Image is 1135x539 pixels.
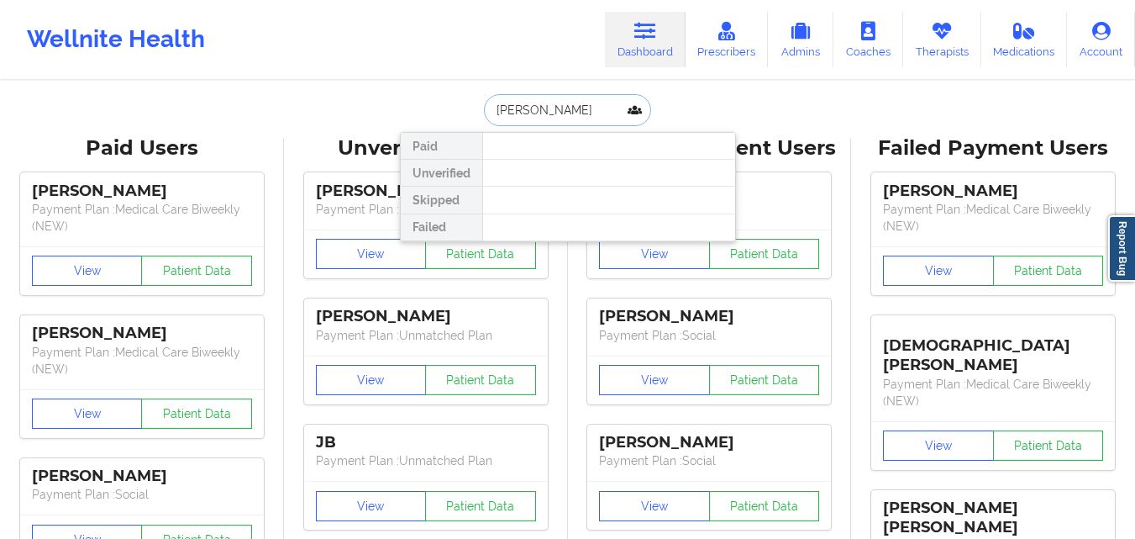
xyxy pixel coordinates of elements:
[833,12,903,67] a: Coaches
[883,201,1103,235] p: Payment Plan : Medical Care Biweekly (NEW)
[883,499,1103,537] div: [PERSON_NAME] [PERSON_NAME]
[316,327,536,344] p: Payment Plan : Unmatched Plan
[883,182,1103,201] div: [PERSON_NAME]
[401,214,482,241] div: Failed
[12,135,272,161] div: Paid Users
[883,256,994,286] button: View
[296,135,556,161] div: Unverified Users
[599,452,819,469] p: Payment Plan : Social
[768,12,833,67] a: Admins
[316,307,536,326] div: [PERSON_NAME]
[32,256,143,286] button: View
[141,256,252,286] button: Patient Data
[1108,215,1135,282] a: Report Bug
[401,160,482,187] div: Unverified
[32,467,252,486] div: [PERSON_NAME]
[686,12,769,67] a: Prescribers
[709,491,820,521] button: Patient Data
[883,324,1103,375] div: [DEMOGRAPHIC_DATA][PERSON_NAME]
[599,239,710,269] button: View
[883,431,994,461] button: View
[32,182,252,201] div: [PERSON_NAME]
[993,431,1104,461] button: Patient Data
[316,182,536,201] div: [PERSON_NAME]
[316,452,536,469] p: Payment Plan : Unmatched Plan
[32,344,252,378] p: Payment Plan : Medical Care Biweekly (NEW)
[981,12,1068,67] a: Medications
[599,491,710,521] button: View
[599,433,819,452] div: [PERSON_NAME]
[316,433,536,452] div: JB
[425,239,536,269] button: Patient Data
[401,187,482,214] div: Skipped
[993,256,1104,286] button: Patient Data
[316,365,427,395] button: View
[316,239,427,269] button: View
[32,201,252,235] p: Payment Plan : Medical Care Biweekly (NEW)
[425,365,536,395] button: Patient Data
[1067,12,1135,67] a: Account
[599,365,710,395] button: View
[316,491,427,521] button: View
[709,239,820,269] button: Patient Data
[903,12,981,67] a: Therapists
[863,135,1123,161] div: Failed Payment Users
[316,201,536,218] p: Payment Plan : Unmatched Plan
[883,376,1103,410] p: Payment Plan : Medical Care Biweekly (NEW)
[401,133,482,160] div: Paid
[709,365,820,395] button: Patient Data
[32,324,252,343] div: [PERSON_NAME]
[32,399,143,429] button: View
[32,486,252,503] p: Payment Plan : Social
[425,491,536,521] button: Patient Data
[605,12,686,67] a: Dashboard
[141,399,252,429] button: Patient Data
[599,327,819,344] p: Payment Plan : Social
[599,307,819,326] div: [PERSON_NAME]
